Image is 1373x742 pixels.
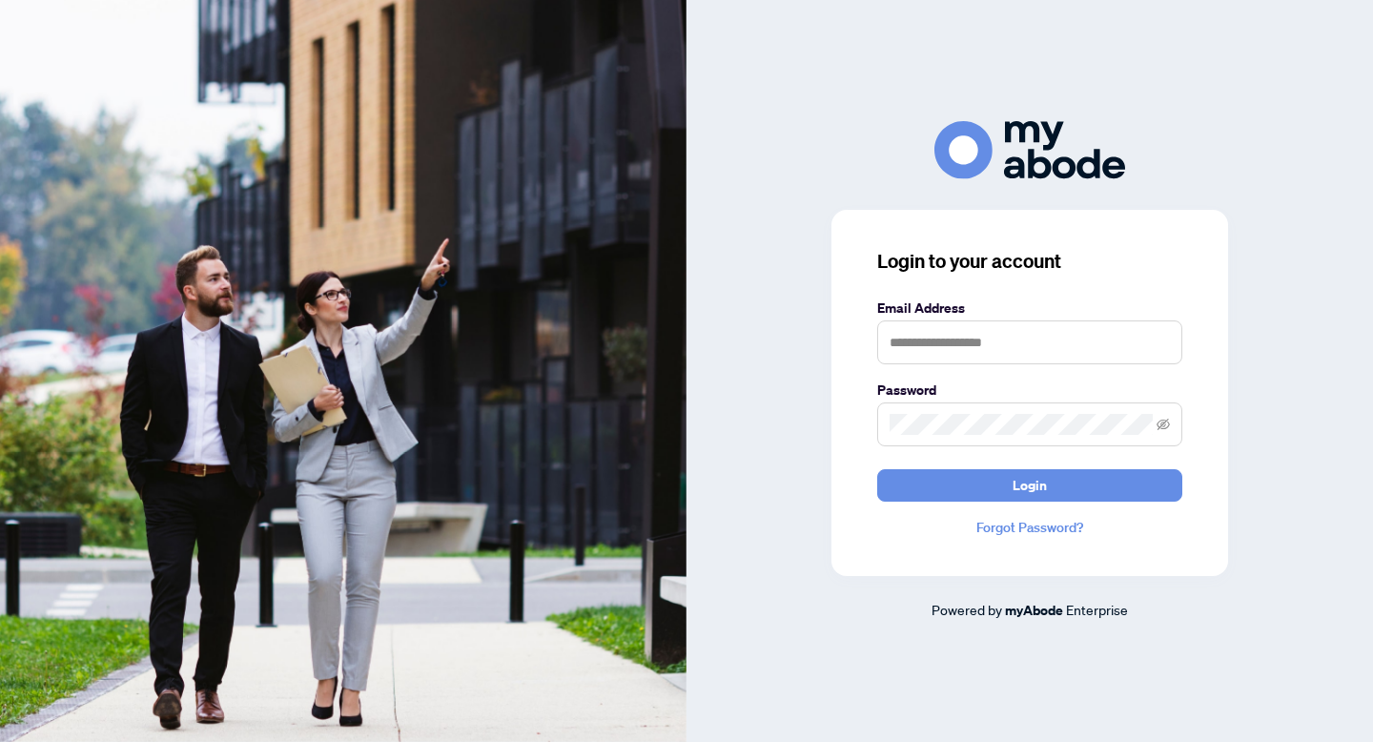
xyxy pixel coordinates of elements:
[1005,600,1063,621] a: myAbode
[877,380,1182,401] label: Password
[877,517,1182,538] a: Forgot Password?
[932,601,1002,618] span: Powered by
[877,469,1182,502] button: Login
[1066,601,1128,618] span: Enterprise
[1013,470,1047,501] span: Login
[877,248,1182,275] h3: Login to your account
[1157,418,1170,431] span: eye-invisible
[877,298,1182,319] label: Email Address
[934,121,1125,179] img: ma-logo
